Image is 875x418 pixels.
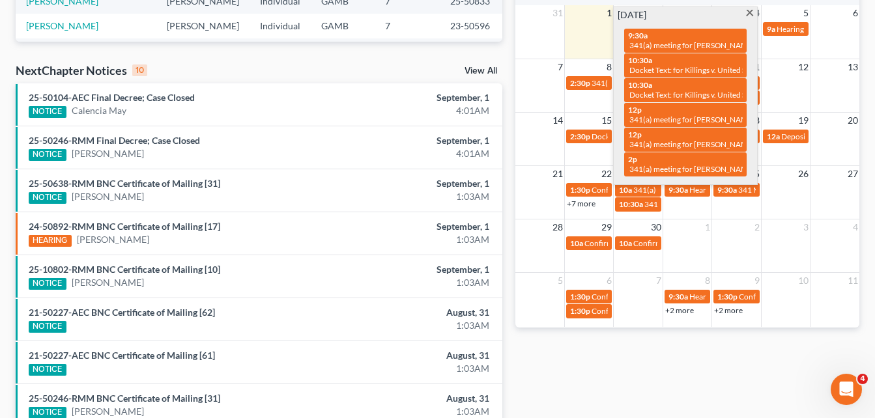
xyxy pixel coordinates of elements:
[846,113,859,128] span: 20
[132,64,147,76] div: 10
[628,31,648,40] span: 9:30a
[846,273,859,288] span: 11
[345,220,489,233] div: September, 1
[440,38,502,63] td: 25-50638
[551,166,564,182] span: 21
[689,292,853,301] span: Hearing for [PERSON_NAME] [PERSON_NAME]
[802,219,810,235] span: 3
[345,263,489,276] div: September, 1
[345,190,489,203] div: 1:03AM
[704,5,711,21] span: 3
[345,233,489,246] div: 1:03AM
[717,185,737,195] span: 9:30a
[644,199,770,209] span: 341(a) meeting for [PERSON_NAME]
[753,273,761,288] span: 9
[345,91,489,104] div: September, 1
[345,104,489,117] div: 4:01AM
[250,38,311,63] td: Individual
[629,115,755,124] span: 341(a) meeting for [PERSON_NAME]
[619,238,632,248] span: 10a
[156,38,250,63] td: [PERSON_NAME]
[72,104,126,117] a: Calencia May
[767,24,775,34] span: 9a
[311,38,375,63] td: GAMB
[29,92,195,103] a: 25-50104-AEC Final Decree; Case Closed
[551,5,564,21] span: 31
[629,164,755,174] span: 341(a) meeting for [PERSON_NAME]
[628,80,652,90] span: 10:30a
[753,219,761,235] span: 2
[852,219,859,235] span: 4
[551,219,564,235] span: 28
[629,40,755,50] span: 341(a) meeting for [PERSON_NAME]
[857,374,868,384] span: 4
[465,66,497,76] a: View All
[345,147,489,160] div: 4:01AM
[570,292,590,301] span: 1:30p
[665,305,694,315] a: +2 more
[440,14,502,38] td: 23-50596
[556,273,564,288] span: 5
[570,238,583,248] span: 10a
[72,405,144,418] a: [PERSON_NAME]
[570,78,590,88] span: 2:30p
[345,134,489,147] div: September, 1
[29,235,72,247] div: HEARING
[345,349,489,362] div: August, 31
[628,130,642,139] span: 12p
[605,5,613,21] span: 1
[29,393,220,404] a: 25-50246-RMM BNC Certificate of Mailing [31]
[16,63,147,78] div: NextChapter Notices
[29,106,66,118] div: NOTICE
[29,321,66,333] div: NOTICE
[29,149,66,161] div: NOTICE
[345,177,489,190] div: September, 1
[345,306,489,319] div: August, 31
[655,273,663,288] span: 7
[605,59,613,75] span: 8
[797,273,810,288] span: 10
[592,78,717,88] span: 341(a) meeting for [PERSON_NAME]
[556,59,564,75] span: 7
[802,5,810,21] span: 5
[26,20,98,31] a: [PERSON_NAME]
[29,307,215,318] a: 21-50227-AEC BNC Certificate of Mailing [62]
[797,166,810,182] span: 26
[629,139,755,149] span: 341(a) meeting for [PERSON_NAME]
[570,185,590,195] span: 1:30p
[628,154,637,164] span: 2p
[570,306,590,316] span: 1:30p
[72,190,144,203] a: [PERSON_NAME]
[655,5,663,21] span: 2
[619,185,632,195] span: 10a
[600,219,613,235] span: 29
[668,185,688,195] span: 9:30a
[797,113,810,128] span: 19
[592,306,739,316] span: Confirmation hearing for [PERSON_NAME]
[668,292,688,301] span: 9:30a
[156,14,250,38] td: [PERSON_NAME]
[846,59,859,75] span: 13
[29,364,66,376] div: NOTICE
[689,185,791,195] span: Hearing for [PERSON_NAME]
[628,55,652,65] span: 10:30a
[567,199,595,208] a: +7 more
[570,132,590,141] span: 2:30p
[628,105,642,115] span: 12p
[704,273,711,288] span: 8
[714,305,743,315] a: +2 more
[29,135,200,146] a: 25-50246-RMM Final Decree; Case Closed
[738,185,855,195] span: 341 Meeting for [PERSON_NAME]
[375,14,440,38] td: 7
[551,113,564,128] span: 14
[717,292,738,301] span: 1:30p
[345,405,489,418] div: 1:03AM
[753,5,761,21] span: 4
[345,392,489,405] div: August, 31
[29,178,220,189] a: 25-50638-RMM BNC Certificate of Mailing [31]
[250,14,311,38] td: Individual
[592,185,739,195] span: Confirmation hearing for [PERSON_NAME]
[797,59,810,75] span: 12
[29,278,66,290] div: NOTICE
[618,8,646,21] span: [DATE]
